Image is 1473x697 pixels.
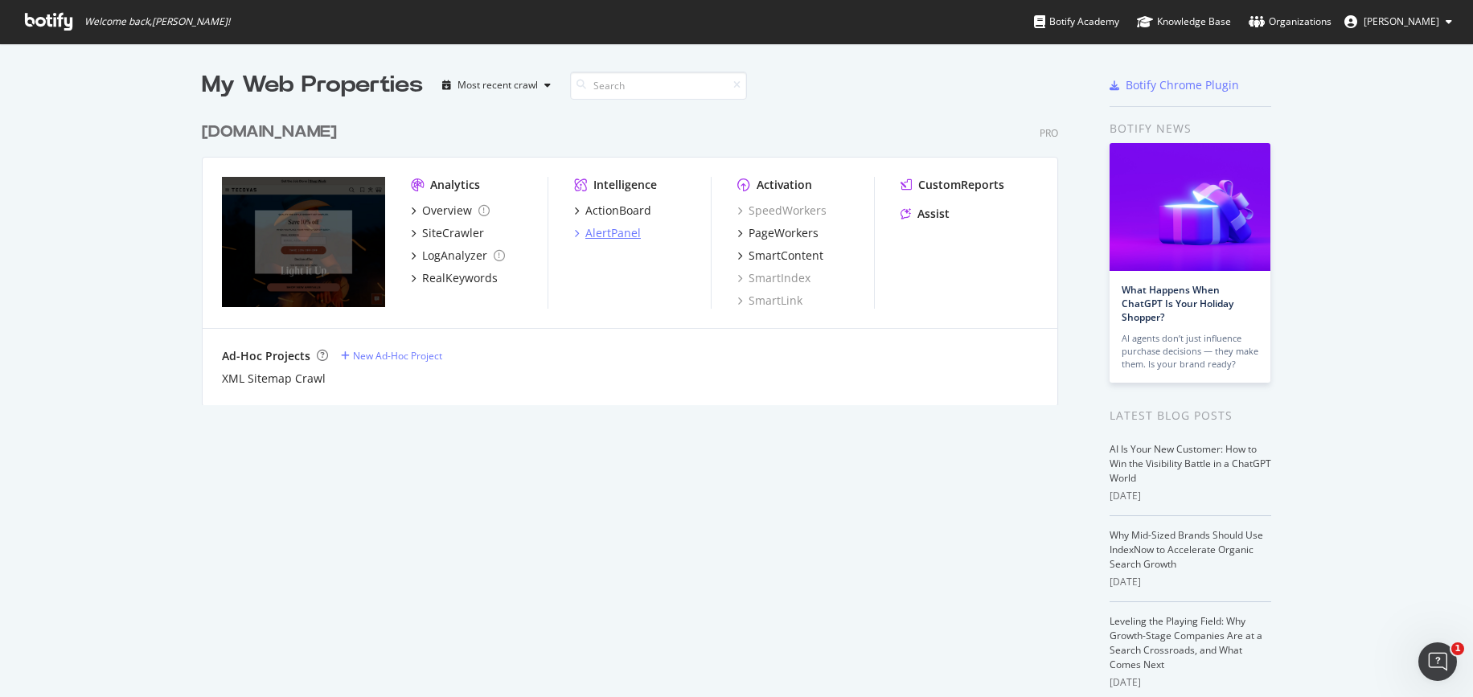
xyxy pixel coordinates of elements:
a: SmartIndex [737,270,810,286]
iframe: Intercom live chat [1418,642,1457,681]
div: Analytics [430,177,480,193]
div: Pro [1040,126,1058,140]
a: LogAnalyzer [411,248,505,264]
div: My Web Properties [202,69,423,101]
div: [DATE] [1110,489,1271,503]
a: Botify Chrome Plugin [1110,77,1239,93]
button: [PERSON_NAME] [1331,9,1465,35]
div: Intelligence [593,177,657,193]
div: Overview [422,203,472,219]
a: PageWorkers [737,225,819,241]
div: New Ad-Hoc Project [353,349,442,363]
div: [DATE] [1110,575,1271,589]
div: RealKeywords [422,270,498,286]
div: Botify Chrome Plugin [1126,77,1239,93]
a: ActionBoard [574,203,651,219]
button: Most recent crawl [436,72,557,98]
div: SiteCrawler [422,225,484,241]
div: Ad-Hoc Projects [222,348,310,364]
a: Why Mid-Sized Brands Should Use IndexNow to Accelerate Organic Search Growth [1110,528,1263,571]
div: grid [202,101,1071,405]
a: RealKeywords [411,270,498,286]
a: SiteCrawler [411,225,484,241]
img: What Happens When ChatGPT Is Your Holiday Shopper? [1110,143,1270,271]
div: Assist [917,206,950,222]
div: SmartContent [749,248,823,264]
span: 1 [1451,642,1464,655]
a: New Ad-Hoc Project [341,349,442,363]
span: Jessica Stilley [1364,14,1439,28]
a: SmartContent [737,248,823,264]
div: Botify Academy [1034,14,1119,30]
div: ActionBoard [585,203,651,219]
div: AI agents don’t just influence purchase decisions — they make them. Is your brand ready? [1122,332,1258,371]
div: Activation [757,177,812,193]
a: SpeedWorkers [737,203,827,219]
div: Most recent crawl [457,80,538,90]
a: XML Sitemap Crawl [222,371,326,387]
div: PageWorkers [749,225,819,241]
input: Search [570,72,747,100]
div: [DATE] [1110,675,1271,690]
div: AlertPanel [585,225,641,241]
div: Organizations [1249,14,1331,30]
a: AI Is Your New Customer: How to Win the Visibility Battle in a ChatGPT World [1110,442,1271,485]
a: Leveling the Playing Field: Why Growth-Stage Companies Are at a Search Crossroads, and What Comes... [1110,614,1262,671]
a: SmartLink [737,293,802,309]
a: Overview [411,203,490,219]
a: CustomReports [901,177,1004,193]
div: CustomReports [918,177,1004,193]
div: Botify news [1110,120,1271,137]
a: AlertPanel [574,225,641,241]
a: Assist [901,206,950,222]
div: LogAnalyzer [422,248,487,264]
div: [DOMAIN_NAME] [202,121,337,144]
a: What Happens When ChatGPT Is Your Holiday Shopper? [1122,283,1233,324]
div: Latest Blog Posts [1110,407,1271,424]
a: [DOMAIN_NAME] [202,121,343,144]
img: tecovas.com [222,177,385,307]
div: Knowledge Base [1137,14,1231,30]
span: Welcome back, [PERSON_NAME] ! [84,15,230,28]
